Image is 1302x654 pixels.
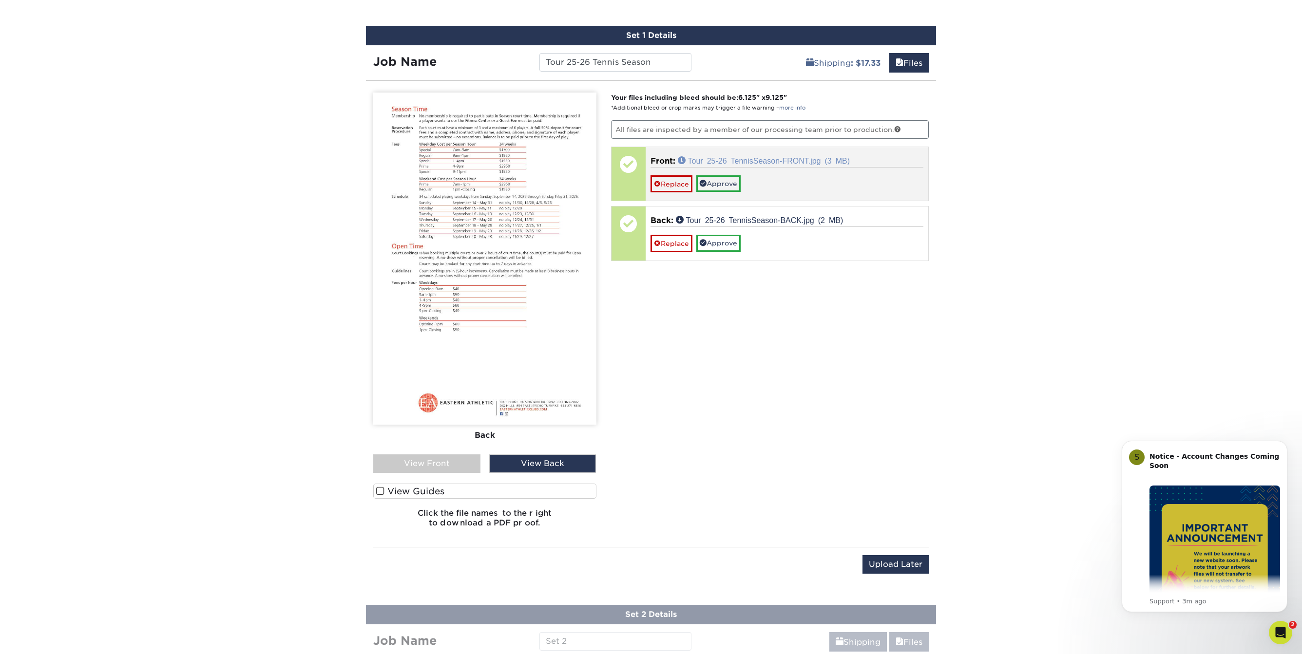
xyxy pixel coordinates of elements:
input: Upload Later [862,555,929,574]
a: Approve [696,235,741,251]
a: Tour 25-26 TennisSeason-FRONT.jpg (3 MB) [678,156,850,164]
a: Files [889,53,929,73]
iframe: Google Customer Reviews [2,624,83,651]
small: *Additional bleed or crop marks may trigger a file warning – [611,105,805,111]
a: Approve [696,175,741,192]
span: 9.125 [766,93,784,101]
div: Back [373,424,596,446]
label: View Guides [373,484,596,499]
strong: Your files including bleed should be: " x " [611,93,787,101]
strong: Job Name [373,55,437,69]
span: files [896,58,903,68]
a: Shipping [829,632,887,652]
span: files [896,637,903,647]
div: View Front [373,454,480,473]
iframe: Intercom notifications message [1107,427,1302,628]
span: shipping [806,58,814,68]
a: Replace [651,235,692,252]
input: Enter a job name [539,53,691,72]
p: All files are inspected by a member of our processing team prior to production. [611,120,929,139]
span: shipping [836,637,843,647]
span: Front: [651,156,675,166]
a: Replace [651,175,692,192]
a: Shipping: $17.33 [800,53,887,73]
h6: Click the file names to the right to download a PDF proof. [373,508,596,535]
b: : $17.33 [851,58,881,68]
a: Files [889,632,929,652]
iframe: Intercom live chat [1269,621,1292,644]
div: Set 1 Details [366,26,936,45]
a: more info [779,105,805,111]
a: Tour 25-26 TennisSeason-BACK.jpg (2 MB) [676,216,843,224]
span: Back: [651,216,673,225]
span: 6.125 [738,93,756,101]
span: 2 [1289,621,1297,629]
div: View Back [489,454,596,473]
